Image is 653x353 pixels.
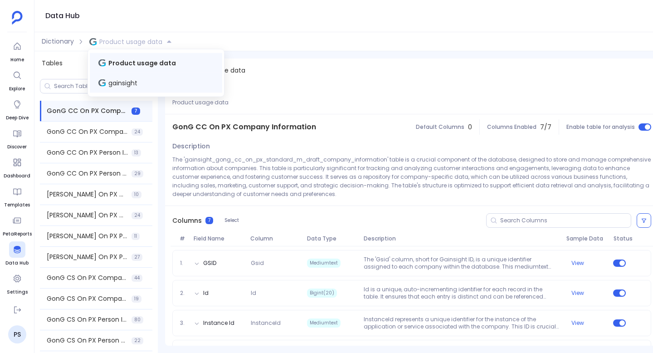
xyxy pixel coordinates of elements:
span: Id [247,289,304,297]
span: Explore [9,85,25,93]
span: 0 [468,123,472,132]
div: Tables [34,51,158,75]
button: Id [203,289,209,297]
span: GonG CC On PX Company Information [172,122,316,132]
span: GonG CC On PX Company Information [47,106,128,116]
span: GonG CS On PX Company Time Series Weekly [47,294,128,304]
button: View [571,260,584,267]
span: Deep Dive [6,114,29,122]
span: 7 / 7 [540,123,551,132]
span: Description [360,235,563,242]
span: Mediumtext [307,259,341,268]
span: 19 [132,295,141,303]
button: Product usage data [88,34,174,49]
span: # [176,235,190,242]
h1: Data Hub [45,10,80,22]
span: 3. [176,319,190,327]
span: 1. [176,260,190,267]
span: Dictionary [42,37,74,46]
span: 27 [132,254,142,261]
p: The 'gainsight_gong_cc_on_px_standard_m_draft_company_information' table is a crucial component o... [172,155,651,198]
span: GonG CE On PX Company Time Series Weekly [47,211,128,220]
span: 29 [132,170,143,177]
span: 7 [205,217,213,224]
span: InstanceId [247,319,304,327]
a: Home [9,38,25,64]
span: gainsight [108,78,137,88]
button: Instance Id [203,319,234,327]
span: 22 [132,337,143,344]
p: Product usage data [172,98,651,107]
span: 10 [132,191,141,198]
span: Bigint(20) [307,289,337,298]
button: View [571,319,584,327]
span: 80 [132,316,143,324]
p: The 'Gsid' column, short for Gainsight ID, is a unique identifier assigned to each company within... [360,256,562,270]
span: 13 [132,149,141,157]
span: Product usage data [108,59,176,68]
span: Discover [7,143,27,151]
span: GonG CE On PX Person Information [47,231,128,241]
span: Data Type [303,235,360,242]
img: gainsight.svg [98,79,106,87]
span: Dashboard [4,172,30,180]
span: Enable table for analysis [566,123,635,131]
p: Id is a unique, auto-incrementing identifier for each record in the table. It ensures that each e... [360,286,562,300]
span: Templates [4,201,30,209]
input: Search Columns [500,217,631,224]
img: gainsight.svg [98,59,106,67]
span: GonG CE On PX Company Information [47,190,128,199]
a: Dashboard [4,154,30,180]
p: InstanceId represents a unique identifier for the instance of the application or service associat... [360,316,562,330]
span: GonG CC On PX Person Information [47,148,128,157]
button: View [571,289,584,297]
span: Product usage data [99,37,162,46]
a: Settings [7,270,28,296]
span: Settings [7,289,28,296]
span: GonG CS On PX Company Information [47,273,128,283]
span: Description [172,142,210,151]
span: GonG CE On PX Person Time Series Weekly [47,252,128,262]
span: PetaReports [3,230,32,238]
span: Status [610,235,629,242]
span: Field Name [190,235,247,242]
a: Data Hub [5,241,29,267]
span: 44 [132,275,142,282]
span: 2. [176,289,190,297]
button: GSID [203,260,216,267]
a: Templates [4,183,30,209]
span: 24 [132,212,143,219]
span: GonG CC On PX Company Time Series Weekly [47,127,128,137]
span: Columns Enabled [487,123,536,131]
a: Explore [9,67,25,93]
a: Deep Dive [6,96,29,122]
span: GonG CS On PX Person Information [47,315,128,324]
a: Discover [7,125,27,151]
span: GonG CS On PX Person Time Series Weekly [47,336,128,345]
input: Search Tables/Columns [54,83,134,90]
span: 11 [132,233,140,240]
span: 24 [132,128,143,136]
span: Columns [172,216,202,226]
span: Home [9,56,25,64]
span: GonG CC On PX Person Time Series Weekly [47,169,128,178]
img: gainsight.svg [89,38,97,45]
img: petavue logo [12,11,23,25]
button: Select [219,215,245,226]
span: Default Columns [416,123,464,131]
span: Sample Data [563,235,610,242]
span: Gsid [247,260,304,267]
span: 7 [132,108,140,115]
span: Column [247,235,303,242]
a: PetaReports [3,212,32,238]
a: PS [8,325,26,343]
span: Mediumtext [307,319,341,328]
span: Data Hub [5,260,29,267]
